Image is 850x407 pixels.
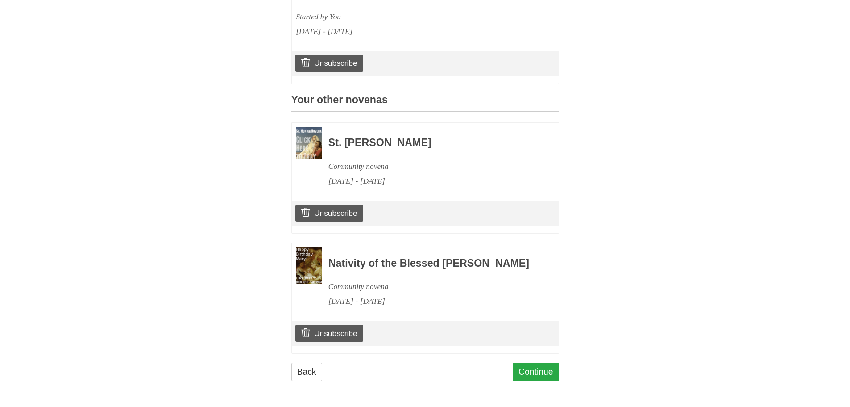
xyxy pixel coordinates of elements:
div: [DATE] - [DATE] [296,24,502,39]
div: Community novena [328,279,535,294]
a: Unsubscribe [295,325,363,342]
a: Back [291,363,322,381]
div: [DATE] - [DATE] [328,294,535,309]
img: Novena image [296,127,322,159]
h3: St. [PERSON_NAME] [328,137,535,149]
a: Unsubscribe [295,55,363,71]
img: Novena image [296,247,322,284]
a: Continue [513,363,559,381]
a: Unsubscribe [295,205,363,222]
div: Started by You [296,9,502,24]
h3: Nativity of the Blessed [PERSON_NAME] [328,258,535,269]
h3: Your other novenas [291,94,559,112]
div: Community novena [328,159,535,174]
div: [DATE] - [DATE] [328,174,535,189]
